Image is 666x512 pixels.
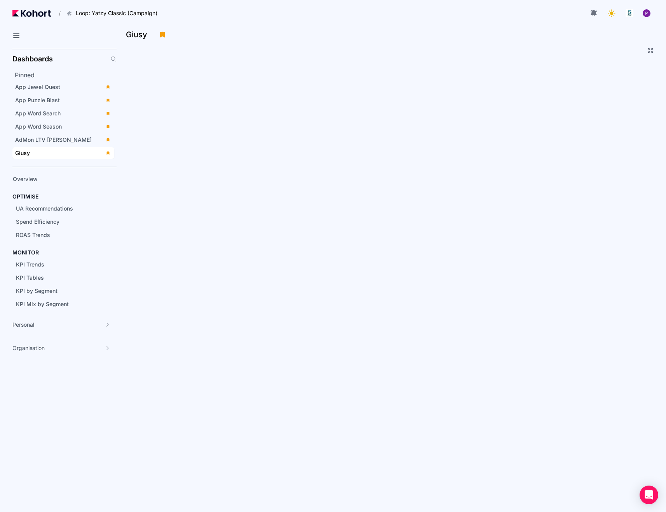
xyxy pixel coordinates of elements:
[16,287,58,294] span: KPI by Segment
[13,216,103,228] a: Spend Efficiency
[13,298,103,310] a: KPI Mix by Segment
[12,108,114,119] a: App Word Search
[647,47,654,54] button: Fullscreen
[12,56,53,63] h2: Dashboards
[52,9,61,17] span: /
[10,173,103,185] a: Overview
[16,261,44,268] span: KPI Trends
[640,486,658,504] div: Open Intercom Messenger
[62,7,166,20] button: Loop: Yatzy Classic (Campaign)
[12,249,39,256] h4: MONITOR
[12,321,34,329] span: Personal
[12,134,114,146] a: AdMon LTV [PERSON_NAME]
[15,70,117,80] h2: Pinned
[15,136,92,143] span: AdMon LTV [PERSON_NAME]
[13,203,103,214] a: UA Recommendations
[12,81,114,93] a: App Jewel Quest
[126,31,152,38] h3: Giusy
[16,274,44,281] span: KPI Tables
[12,94,114,106] a: App Puzzle Blast
[626,9,633,17] img: logo_logo_images_1_20240607072359498299_20240828135028712857.jpeg
[16,218,59,225] span: Spend Efficiency
[12,121,114,132] a: App Word Season
[15,97,60,103] span: App Puzzle Blast
[13,259,103,270] a: KPI Trends
[12,344,45,352] span: Organisation
[13,176,38,182] span: Overview
[13,285,103,297] a: KPI by Segment
[15,110,61,117] span: App Word Search
[16,301,69,307] span: KPI Mix by Segment
[12,193,38,200] h4: OPTIMISE
[16,205,73,212] span: UA Recommendations
[12,10,51,17] img: Kohort logo
[15,123,62,130] span: App Word Season
[15,84,60,90] span: App Jewel Quest
[16,232,50,238] span: ROAS Trends
[15,150,30,156] span: Giusy
[13,272,103,284] a: KPI Tables
[13,229,103,241] a: ROAS Trends
[12,147,114,159] a: Giusy
[76,9,157,17] span: Loop: Yatzy Classic (Campaign)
